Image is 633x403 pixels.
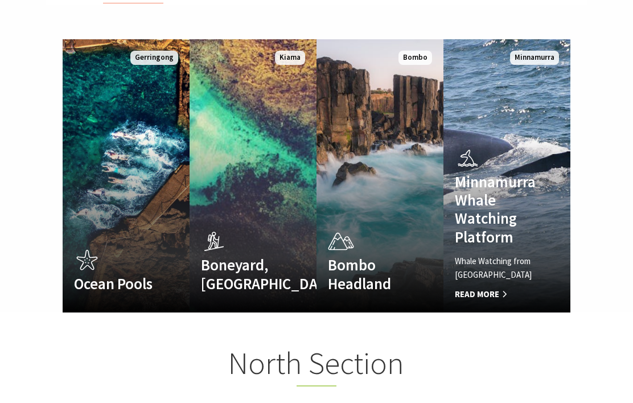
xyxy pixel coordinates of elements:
h4: Minnamurra Whale Watching Platform [455,172,540,246]
a: Minnamurra Whale Watching Platform Whale Watching from [GEOGRAPHIC_DATA] Read More Minnamurra [443,39,570,312]
a: Bombo Headland Bombo [316,39,443,312]
h4: Bombo Headland [328,256,413,293]
span: Gerringong [130,51,178,65]
h4: Ocean Pools [74,274,159,293]
h4: Boneyard, [GEOGRAPHIC_DATA] [201,256,286,293]
a: Ocean Pools Gerringong [63,39,190,312]
h2: North Section [110,344,523,386]
span: Read More [455,287,540,301]
a: Boneyard, [GEOGRAPHIC_DATA] Kiama [190,39,316,312]
span: Bombo [398,51,432,65]
span: Kiama [275,51,305,65]
p: Whale Watching from [GEOGRAPHIC_DATA] [455,254,540,282]
span: Minnamurra [510,51,559,65]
